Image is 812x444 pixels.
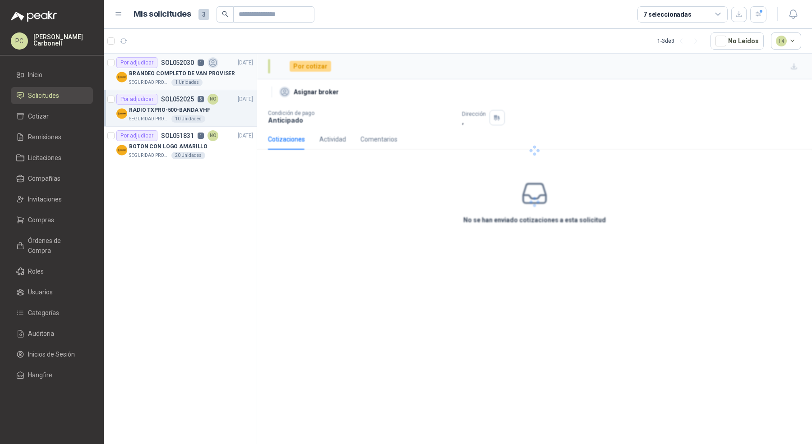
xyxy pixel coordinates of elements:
[771,32,802,50] button: 14
[33,34,93,46] p: [PERSON_NAME] Carbonell
[28,349,75,359] span: Inicios de Sesión
[11,11,57,22] img: Logo peakr
[198,60,204,66] p: 1
[116,145,127,156] img: Company Logo
[104,90,257,127] a: Por adjudicarSOL0520255NO[DATE] Company LogoRADIO TXPRO-500-BANDA VHFSEGURIDAD PROVISER LTDA10 Un...
[129,115,170,123] p: SEGURIDAD PROVISER LTDA
[11,284,93,301] a: Usuarios
[11,191,93,208] a: Invitaciones
[161,96,194,102] p: SOL052025
[28,308,59,318] span: Categorías
[238,59,253,67] p: [DATE]
[161,60,194,66] p: SOL052030
[161,133,194,139] p: SOL051831
[11,66,93,83] a: Inicio
[129,142,208,151] p: BOTON CON LOGO AMARILLO
[208,94,218,105] div: NO
[28,287,53,297] span: Usuarios
[11,149,93,166] a: Licitaciones
[28,370,52,380] span: Hangfire
[134,8,191,21] h1: Mis solicitudes
[171,115,205,123] div: 10 Unidades
[28,215,54,225] span: Compras
[11,232,93,259] a: Órdenes de Compra
[657,34,703,48] div: 1 - 3 de 3
[11,346,93,363] a: Inicios de Sesión
[11,366,93,384] a: Hangfire
[11,128,93,146] a: Remisiones
[28,70,42,80] span: Inicio
[28,329,54,339] span: Auditoria
[116,72,127,82] img: Company Logo
[28,194,62,204] span: Invitaciones
[28,174,60,183] span: Compañías
[28,236,84,256] span: Órdenes de Compra
[11,211,93,229] a: Compras
[710,32,764,50] button: No Leídos
[11,170,93,187] a: Compañías
[643,9,692,19] div: 7 seleccionadas
[129,106,210,114] p: RADIO TXPRO-500-BANDA VHF
[28,132,61,142] span: Remisiones
[171,152,205,159] div: 20 Unidades
[11,304,93,321] a: Categorías
[116,57,157,68] div: Por adjudicar
[116,108,127,119] img: Company Logo
[11,325,93,342] a: Auditoria
[171,79,203,86] div: 1 Unidades
[11,87,93,104] a: Solicitudes
[129,79,170,86] p: SEGURIDAD PROVISER LTDA
[238,132,253,140] p: [DATE]
[28,266,44,276] span: Roles
[129,69,235,78] p: BRANDEO COMPLETO DE VAN PROVISER
[116,94,157,105] div: Por adjudicar
[11,32,28,50] div: PC
[208,130,218,141] div: NO
[28,153,61,163] span: Licitaciones
[198,96,204,102] p: 5
[198,133,204,139] p: 1
[28,91,59,101] span: Solicitudes
[11,263,93,280] a: Roles
[198,9,209,20] span: 3
[129,152,170,159] p: SEGURIDAD PROVISER LTDA
[104,54,257,90] a: Por adjudicarSOL0520301[DATE] Company LogoBRANDEO COMPLETO DE VAN PROVISERSEGURIDAD PROVISER LTDA...
[116,130,157,141] div: Por adjudicar
[28,111,49,121] span: Cotizar
[222,11,228,17] span: search
[104,127,257,163] a: Por adjudicarSOL0518311NO[DATE] Company LogoBOTON CON LOGO AMARILLOSEGURIDAD PROVISER LTDA20 Unid...
[11,108,93,125] a: Cotizar
[238,95,253,104] p: [DATE]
